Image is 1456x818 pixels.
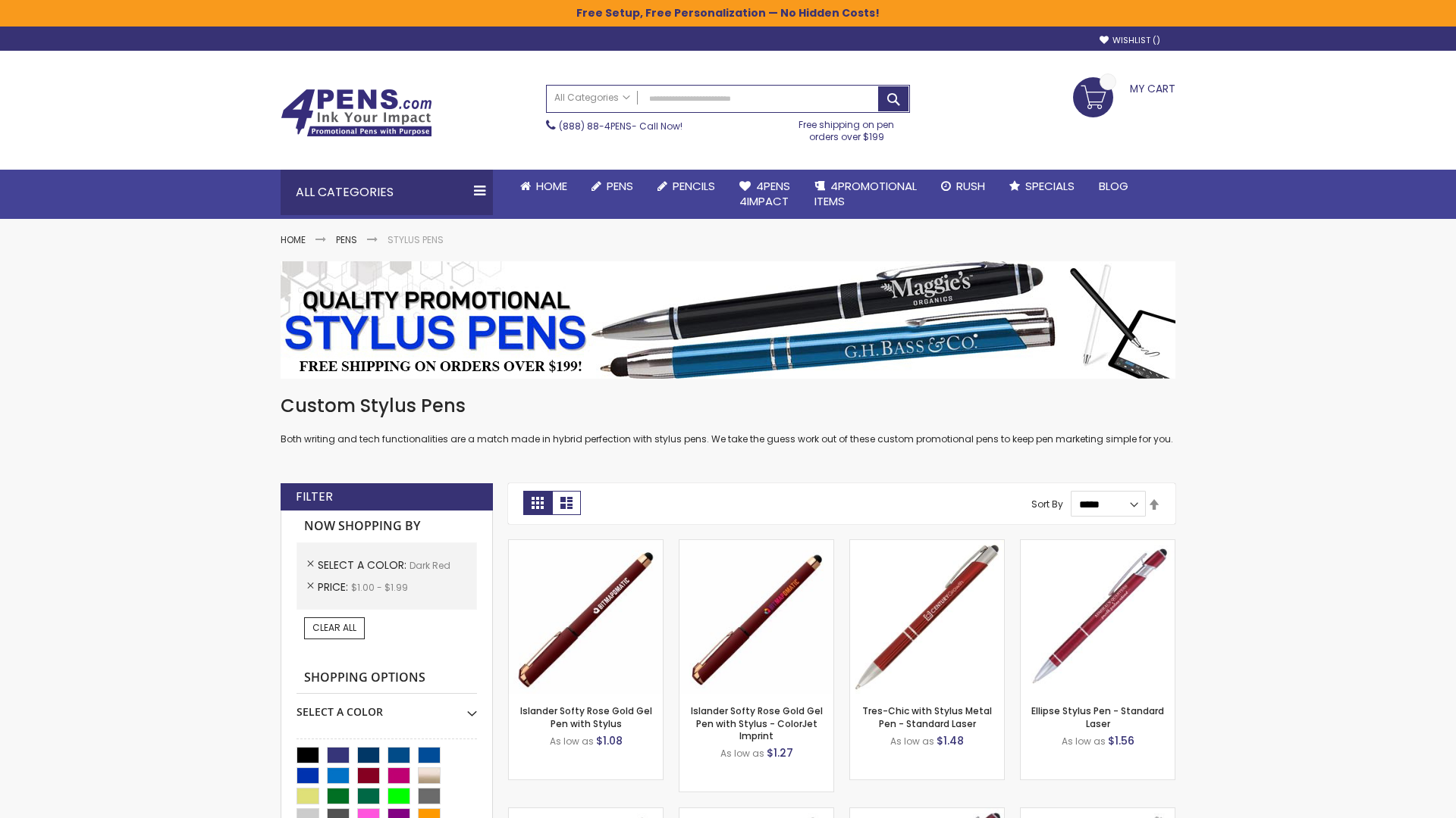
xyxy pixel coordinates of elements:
[536,178,567,194] span: Home
[802,170,929,219] a: 4PROMOTIONALITEMS
[1087,170,1141,203] a: Blog
[1100,35,1160,46] a: Wishlist
[296,489,333,505] strong: Filter
[727,170,802,219] a: 4Pens4impact
[559,120,632,133] a: (888) 88-4PENS
[850,540,1004,694] img: Tres-Chic with Stylus Metal Pen - Standard Laser-Dark Red
[281,170,493,215] div: All Categories
[281,394,1175,418] h1: Custom Stylus Pens
[520,704,652,729] a: Islander Softy Rose Gold Gel Pen with Stylus
[559,120,682,133] span: - Call Now!
[312,621,356,634] span: Clear All
[304,617,365,638] a: Clear All
[297,662,477,695] strong: Shopping Options
[509,540,663,694] img: Islander Softy Rose Gold Gel Pen with Stylus-Dark Red
[1021,540,1175,694] img: Ellipse Stylus Pen - Standard Laser-Dark Red
[850,539,1004,552] a: Tres-Chic with Stylus Metal Pen - Standard Laser-Dark Red
[297,510,477,542] strong: Now Shopping by
[351,581,408,594] span: $1.00 - $1.99
[691,704,823,742] a: Islander Softy Rose Gold Gel Pen with Stylus - ColorJet Imprint
[997,170,1087,203] a: Specials
[1031,498,1063,510] label: Sort By
[550,735,594,748] span: As low as
[767,745,793,760] span: $1.27
[318,557,409,573] span: Select A Color
[579,170,645,203] a: Pens
[281,394,1175,446] div: Both writing and tech functionalities are a match made in hybrid perfection with stylus pens. We ...
[1021,539,1175,552] a: Ellipse Stylus Pen - Standard Laser-Dark Red
[929,170,997,203] a: Rush
[318,579,351,595] span: Price
[297,694,477,720] div: Select A Color
[523,491,552,515] strong: Grid
[1025,178,1075,194] span: Specials
[508,170,579,203] a: Home
[596,733,623,748] span: $1.08
[547,86,638,111] a: All Categories
[1108,733,1134,748] span: $1.56
[739,178,790,209] span: 4Pens 4impact
[509,539,663,552] a: Islander Softy Rose Gold Gel Pen with Stylus-Dark Red
[956,178,985,194] span: Rush
[679,540,833,694] img: Islander Softy Rose Gold Gel Pen with Stylus - ColorJet Imprint-Dark Red
[409,559,450,572] span: Dark Red
[336,233,357,246] a: Pens
[388,233,444,246] strong: Stylus Pens
[645,170,727,203] a: Pencils
[679,539,833,552] a: Islander Softy Rose Gold Gel Pen with Stylus - ColorJet Imprint-Dark Red
[281,261,1175,379] img: Stylus Pens
[281,89,432,137] img: 4Pens Custom Pens and Promotional Products
[607,178,633,194] span: Pens
[673,178,715,194] span: Pencils
[1031,704,1164,729] a: Ellipse Stylus Pen - Standard Laser
[937,733,964,748] span: $1.48
[1099,178,1128,194] span: Blog
[554,92,630,104] span: All Categories
[862,704,992,729] a: Tres-Chic with Stylus Metal Pen - Standard Laser
[281,233,306,246] a: Home
[720,747,764,760] span: As low as
[783,113,911,143] div: Free shipping on pen orders over $199
[890,735,934,748] span: As low as
[1062,735,1106,748] span: As low as
[814,178,917,209] span: 4PROMOTIONAL ITEMS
